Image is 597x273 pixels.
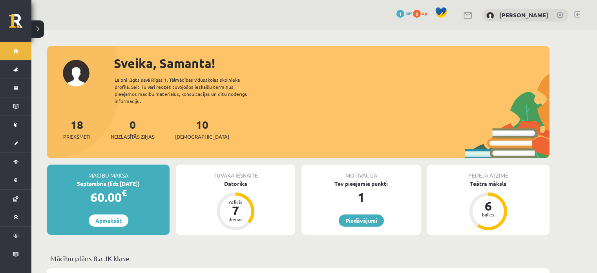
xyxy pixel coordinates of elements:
[47,188,170,207] div: 60.00
[176,165,295,180] div: Tuvākā ieskaite
[122,187,127,198] span: €
[301,165,421,180] div: Motivācija
[477,212,500,217] div: balles
[111,117,155,141] a: 0Neizlasītās ziņas
[9,14,31,33] a: Rīgas 1. Tālmācības vidusskola
[224,217,247,222] div: dienas
[396,10,404,18] span: 1
[413,10,431,16] a: 0 xp
[114,54,550,73] div: Sveika, Samanta!
[176,180,295,188] div: Datorika
[396,10,412,16] a: 1 mP
[427,165,550,180] div: Pēdējā atzīme
[301,180,421,188] div: Tev pieejamie punkti
[224,200,247,204] div: Atlicis
[301,188,421,207] div: 1
[224,204,247,217] div: 7
[405,10,412,16] span: mP
[47,165,170,180] div: Mācību maksa
[111,133,155,141] span: Neizlasītās ziņas
[63,117,90,141] a: 18Priekšmeti
[413,10,421,18] span: 0
[175,133,229,141] span: [DEMOGRAPHIC_DATA]
[63,133,90,141] span: Priekšmeti
[175,117,229,141] a: 10[DEMOGRAPHIC_DATA]
[499,11,548,19] a: [PERSON_NAME]
[339,214,384,227] a: Piedāvājumi
[422,10,427,16] span: xp
[486,12,494,20] img: Samanta Jakušonoka
[50,253,546,264] p: Mācību plāns 8.a JK klase
[89,214,128,227] a: Apmaksāt
[115,76,261,104] div: Laipni lūgts savā Rīgas 1. Tālmācības vidusskolas skolnieka profilā. Šeit Tu vari redzēt tuvojošo...
[427,180,550,231] a: Teātra māksla 6 balles
[477,200,500,212] div: 6
[47,180,170,188] div: Septembris (līdz [DATE])
[427,180,550,188] div: Teātra māksla
[176,180,295,231] a: Datorika Atlicis 7 dienas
